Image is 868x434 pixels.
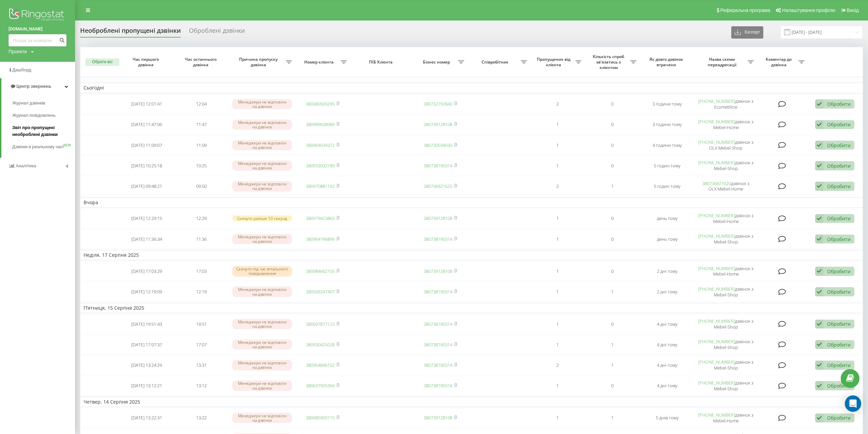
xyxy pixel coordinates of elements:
div: Проекти [9,48,27,55]
div: Обробити [827,321,851,327]
td: 3 години тому [640,115,695,134]
td: дзвінок з Mebel-Home [694,115,757,134]
td: дзвінок з Mebel-Shop [694,156,757,175]
a: 380979423863 [306,215,335,221]
a: [PHONE_NUMBER] [698,265,735,271]
div: Скинуто під час вітального повідомлення [232,266,292,276]
a: 380930425028 [306,341,335,348]
td: дзвінок з OLX Mebel-Home [694,177,757,196]
td: 12:29 [174,209,229,228]
a: 380964039372 [306,142,335,148]
div: Менеджери не відповіли на дзвінок [232,319,292,329]
div: Менеджери не відповіли на дзвінок [232,413,292,423]
td: 0 [585,115,640,134]
td: 11:47 [174,115,229,134]
a: Центр звернень [1,78,75,95]
td: 2 [530,95,585,114]
a: [PHONE_NUMBER] [698,338,735,345]
td: день тому [640,209,695,228]
img: Ringostat logo [9,7,67,24]
div: Необроблені пропущені дзвінки [80,27,181,38]
td: 1 [530,262,585,281]
a: [PHONE_NUMBER] [698,159,735,166]
span: Бізнес номер [416,59,458,65]
a: 380954846102 [306,362,335,368]
td: 0 [585,136,640,155]
a: 380738190314 [424,362,452,368]
div: Обробити [827,362,851,368]
td: 0 [585,95,640,114]
td: 1 [585,282,640,301]
div: Менеджери не відповіли на дзвінок [232,99,292,109]
input: Пошук за номером [9,34,67,46]
a: 380738190314 [424,321,452,327]
a: 380984662105 [306,268,335,274]
span: Кількість спроб зв'язатись з клієнтом [588,54,630,70]
div: Скинуто раніше 10 секунд [232,215,292,221]
td: [DATE] 17:03:29 [119,262,174,281]
span: Вихід [847,8,859,13]
td: [DATE] 10:25:18 [119,156,174,175]
span: Пропущених від клієнта [534,57,576,67]
td: 11:36 [174,229,229,249]
td: 4 дні тому [640,376,695,395]
td: 4 дні тому [640,355,695,375]
div: Обробити [827,268,851,275]
a: [PHONE_NUMBER] [698,412,735,418]
td: 0 [585,156,640,175]
span: Час першого дзвінка [125,57,168,67]
td: [DATE] 12:29:15 [119,209,174,228]
a: 380964796896 [306,236,335,242]
div: Обробити [827,415,851,421]
a: [PHONE_NUMBER] [698,212,735,219]
a: 380970881162 [306,183,335,189]
td: [DATE] 17:07:37 [119,335,174,354]
td: 1 [530,376,585,395]
td: [DATE] 11:47:06 [119,115,174,134]
td: 1 [530,314,585,334]
td: 1 [530,115,585,134]
div: Менеджери не відповіли на дзвінок [232,160,292,171]
td: 10:25 [174,156,229,175]
td: 0 [585,376,640,395]
div: Обробити [827,236,851,242]
div: Менеджери не відповіли на дзвінок [232,339,292,350]
a: 380739128108 [424,215,452,221]
td: 2 [530,177,585,196]
span: Коментар до дзвінка [761,57,798,67]
div: Обробити [827,163,851,169]
td: [DATE] 13:12:21 [119,376,174,395]
td: 3 години тому [640,95,695,114]
td: Сьогодні [80,83,863,93]
a: Журнал дзвінків [12,97,75,109]
td: 0 [585,262,640,281]
div: Обробити [827,289,851,295]
td: дзвінок з Ecomebline [694,95,757,114]
span: Налаштування профілю [782,8,835,13]
span: Дашборд [12,67,31,72]
span: Співробітник [471,59,521,65]
td: дзвінок з Mebel-Home [694,209,757,228]
a: [PHONE_NUMBER] [698,118,735,125]
a: 380685900115 [306,415,335,421]
td: [DATE] 11:36:34 [119,229,174,249]
td: 2 [530,355,585,375]
td: 13:22 [174,408,229,428]
button: Обрати всі [85,58,119,66]
td: 1 [530,136,585,155]
td: 5 годин тому [640,177,695,196]
td: Неділя, 17 Серпня 2025 [80,250,863,260]
td: дзвінок з OLX Mebel-Shop [694,136,757,155]
div: Менеджери не відповіли на дзвінок [232,360,292,370]
td: дзвінок з Mebel-Shop [694,376,757,395]
a: 380637905304 [306,382,335,389]
a: [PHONE_NUMBER] [698,286,735,292]
span: Час останнього дзвінка [180,57,223,67]
td: 2 дні тому [640,262,695,281]
a: 380738190314 [424,341,452,348]
a: [PHONE_NUMBER] [698,318,735,324]
td: 1 [585,408,640,428]
td: 4 години тому [640,136,695,155]
div: Обробити [827,215,851,222]
span: Як довго дзвінок втрачено [646,57,689,67]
